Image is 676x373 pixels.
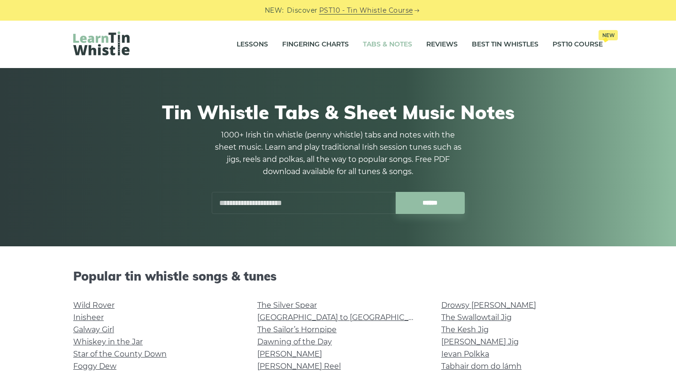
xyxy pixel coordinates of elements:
[73,325,114,334] a: Galway Girl
[553,33,603,56] a: PST10 CourseNew
[257,337,332,346] a: Dawning of the Day
[257,350,322,358] a: [PERSON_NAME]
[257,301,317,310] a: The Silver Spear
[73,362,116,371] a: Foggy Dew
[73,31,130,55] img: LearnTinWhistle.com
[211,129,465,178] p: 1000+ Irish tin whistle (penny whistle) tabs and notes with the sheet music. Learn and play tradi...
[73,269,603,283] h2: Popular tin whistle songs & tunes
[363,33,412,56] a: Tabs & Notes
[441,313,512,322] a: The Swallowtail Jig
[426,33,458,56] a: Reviews
[237,33,268,56] a: Lessons
[472,33,538,56] a: Best Tin Whistles
[599,30,618,40] span: New
[257,313,430,322] a: [GEOGRAPHIC_DATA] to [GEOGRAPHIC_DATA]
[73,313,104,322] a: Inisheer
[282,33,349,56] a: Fingering Charts
[257,325,337,334] a: The Sailor’s Hornpipe
[441,337,519,346] a: [PERSON_NAME] Jig
[73,301,115,310] a: Wild Rover
[73,101,603,123] h1: Tin Whistle Tabs & Sheet Music Notes
[257,362,341,371] a: [PERSON_NAME] Reel
[441,325,489,334] a: The Kesh Jig
[441,362,522,371] a: Tabhair dom do lámh
[73,337,143,346] a: Whiskey in the Jar
[73,350,167,358] a: Star of the County Down
[441,301,536,310] a: Drowsy [PERSON_NAME]
[441,350,489,358] a: Ievan Polkka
